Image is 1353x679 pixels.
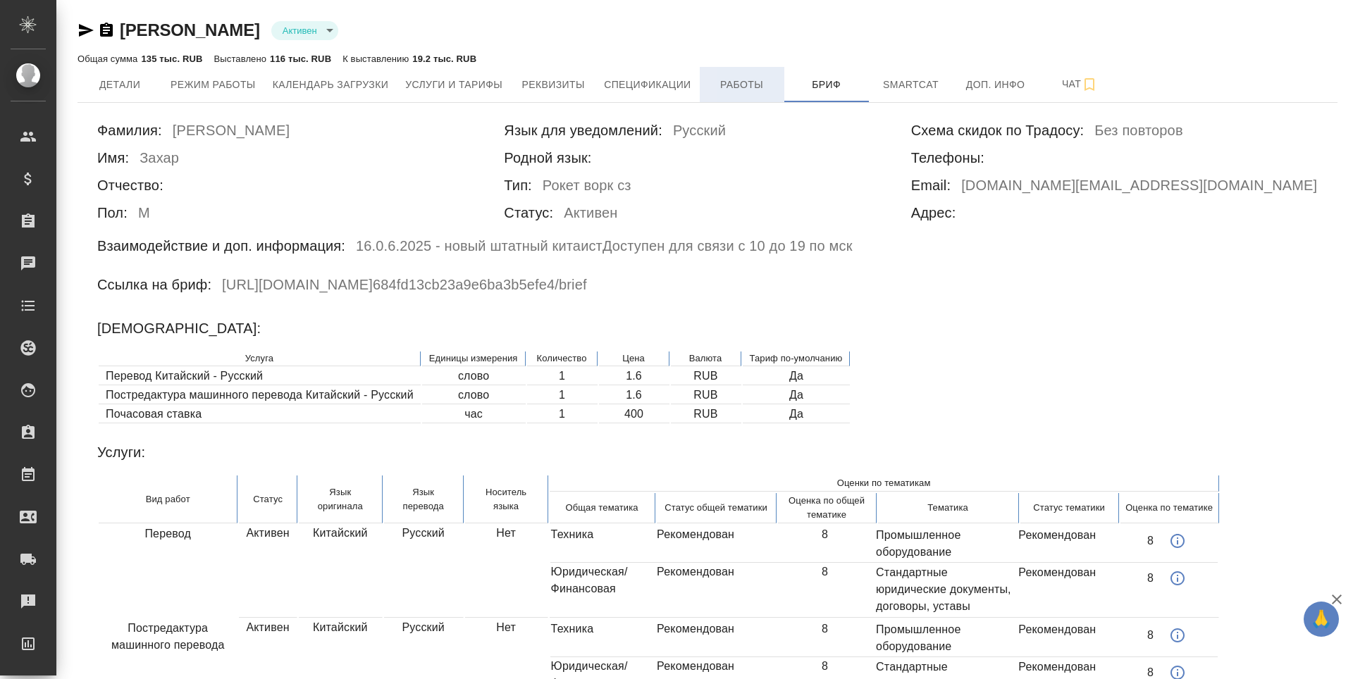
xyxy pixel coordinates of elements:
[550,563,656,617] td: Юридическая/Финансовая
[550,476,1218,490] p: Оценки по тематикам
[657,501,775,515] p: Cтатус общей тематики
[246,492,289,506] p: Cтатус
[743,368,851,385] td: Да
[776,563,875,617] td: 8
[743,387,851,404] td: Да
[1147,570,1186,587] div: 8
[877,76,945,94] span: Smartcat
[97,235,345,257] h6: Взаимодействие и доп. информация:
[603,235,853,262] h6: Доступен для связи с 10 до 19 по мск
[391,485,456,513] p: Язык перевода
[1121,501,1218,515] p: Оценка по тематике
[141,54,202,64] p: 135 тыс. RUB
[97,174,163,197] h6: Отчество:
[550,501,654,515] p: Общая тематика
[412,54,476,64] p: 19.2 тыс. RUB
[1021,501,1118,515] p: Cтатус тематики
[543,174,631,201] h6: Рокет ворк сз
[504,201,553,224] h6: Статус:
[472,485,540,513] p: Носитель языка
[504,174,532,197] h6: Тип:
[273,76,389,94] span: Календарь загрузки
[97,147,129,169] h6: Имя:
[78,22,94,39] button: Скопировать ссылку для ЯМессенджера
[1304,602,1339,637] button: 🙏
[604,76,691,94] span: Спецификации
[776,525,875,563] td: 8
[270,54,331,64] p: 116 тыс. RUB
[299,525,383,618] td: Китайский
[911,147,984,169] h6: Телефоны:
[97,317,261,339] h6: [DEMOGRAPHIC_DATA]:
[97,273,211,296] h6: Ссылка на бриф:
[606,351,662,366] p: Цена
[961,174,1317,201] h6: [DOMAIN_NAME][EMAIL_ADDRESS][DOMAIN_NAME]
[750,351,843,366] p: Тариф по-умолчанию
[239,525,297,618] td: Активен
[429,351,518,366] p: Единицы измерения
[342,54,412,64] p: К выставлению
[743,406,851,423] td: Да
[306,485,375,513] p: Язык оригинала
[911,119,1085,142] h6: Схема скидок по Традосу:
[793,76,860,94] span: Бриф
[120,20,260,39] a: [PERSON_NAME]
[656,563,776,617] td: Рекомендован
[1018,563,1117,616] td: Рекомендован
[527,406,598,423] td: 1
[1018,526,1117,561] td: Рекомендован
[422,406,526,423] td: час
[356,235,603,262] h6: 16.0.6.2025 - новый штатный китаист
[599,368,669,385] td: 1.6
[1169,570,1186,587] svg: Оценка: 8 Автор: Демидова Татьяна Дата: 16.06.2025, 11:15 Комментарий: отсутствует
[599,387,669,404] td: 1.6
[564,201,617,229] h6: Активен
[1147,532,1186,549] div: 8
[678,351,734,366] p: Валюта
[1309,604,1333,634] span: 🙏
[504,147,591,169] h6: Родной язык:
[422,368,526,385] td: слово
[97,201,128,224] h6: Пол:
[875,526,1018,561] td: Промышленное оборудование
[671,368,741,385] td: RUB
[1094,119,1182,147] h6: Без повторов
[99,368,421,385] td: Перевод Китайский - Русский
[78,54,141,64] p: Общая сумма
[776,620,875,657] td: 8
[519,76,587,94] span: Реквизиты
[1018,621,1117,656] td: Рекомендован
[97,119,162,142] h6: Фамилия:
[1169,627,1186,644] svg: Оценка: 8 Автор: Демидова Татьяна Дата: 16.06.2025, 11:16 Комментарий: отсутствует
[962,76,1030,94] span: Доп. инфо
[140,147,179,174] h6: Захар
[911,201,956,224] h6: Адрес:
[99,406,421,423] td: Почасовая ставка
[875,563,1018,616] td: Стандартные юридические документы, договоры, уставы
[278,25,321,37] button: Активен
[271,21,338,40] div: Активен
[1046,75,1114,93] span: Чат
[879,501,1018,515] p: Тематика
[422,387,526,404] td: слово
[98,22,115,39] button: Скопировать ссылку
[99,525,237,618] td: Перевод
[875,621,1018,656] td: Промышленное оборудование
[99,387,421,404] td: Постредактура машинного перевода Китайский - Русский
[599,406,669,423] td: 400
[656,620,776,657] td: Рекомендован
[171,76,256,94] span: Режим работы
[504,119,662,142] h6: Язык для уведомлений:
[173,119,290,147] h6: [PERSON_NAME]
[534,351,590,366] p: Количество
[138,201,150,229] h6: М
[106,351,413,366] p: Услуга
[671,406,741,423] td: RUB
[1169,532,1186,549] svg: Оценка: 8 Автор: Демидова Татьяна Дата: 16.06.2025, 11:17 Комментарий: отсутствует
[671,387,741,404] td: RUB
[214,54,271,64] p: Выставлено
[656,525,776,563] td: Рекомендован
[550,525,656,563] td: Техника
[708,76,776,94] span: Работы
[465,525,548,618] td: Нет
